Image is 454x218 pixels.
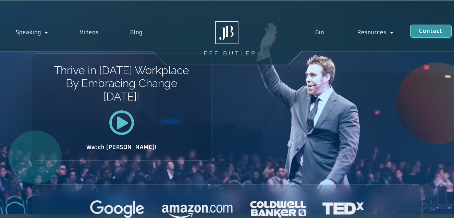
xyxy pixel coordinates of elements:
[299,25,410,40] nav: Menu
[56,145,187,150] h2: Watch [PERSON_NAME]!
[64,25,114,40] a: Videos
[53,64,189,103] h1: Thrive in [DATE] Workplace By Embracing Change [DATE]!
[341,25,410,40] a: Resources
[419,28,442,34] span: Contact
[410,25,451,38] a: Contact
[299,25,341,40] a: Bio
[114,25,158,40] a: Blog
